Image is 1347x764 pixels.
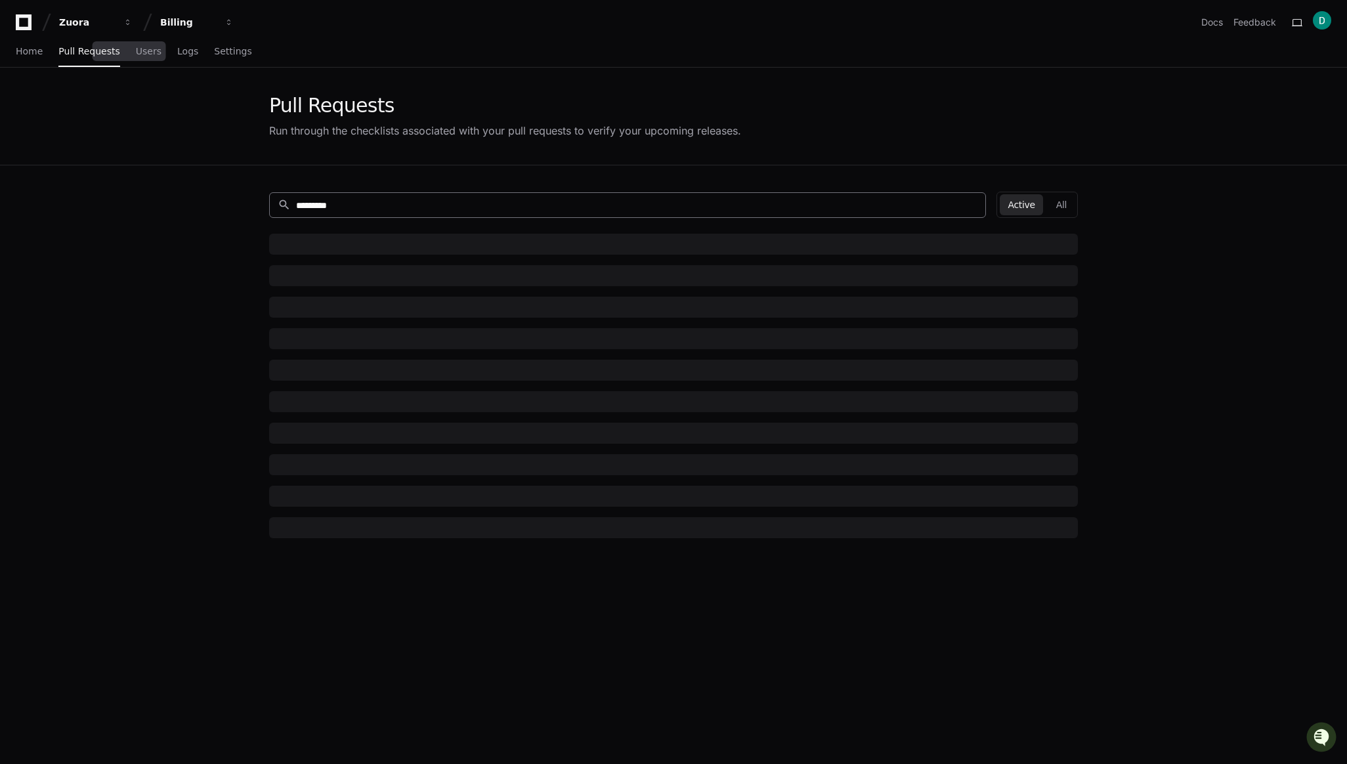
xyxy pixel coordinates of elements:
div: Welcome [13,53,239,74]
div: Zuora [59,16,116,29]
button: Start new chat [223,102,239,117]
span: Pull Requests [58,47,119,55]
img: 1756235613930-3d25f9e4-fa56-45dd-b3ad-e072dfbd1548 [13,98,37,121]
a: Powered byPylon [93,137,159,148]
button: Active [1000,194,1042,215]
span: Pylon [131,138,159,148]
iframe: Open customer support [1305,721,1340,756]
a: Users [136,37,161,67]
span: Users [136,47,161,55]
button: All [1048,194,1075,215]
a: Logs [177,37,198,67]
div: Billing [160,16,217,29]
div: Run through the checklists associated with your pull requests to verify your upcoming releases. [269,123,741,138]
button: Feedback [1233,16,1276,29]
div: Pull Requests [269,94,741,117]
span: Logs [177,47,198,55]
div: Start new chat [45,98,215,111]
span: Settings [214,47,251,55]
a: Settings [214,37,251,67]
a: Pull Requests [58,37,119,67]
button: Zuora [54,11,138,34]
span: Home [16,47,43,55]
a: Docs [1201,16,1223,29]
mat-icon: search [278,198,291,211]
img: PlayerZero [13,13,39,39]
a: Home [16,37,43,67]
div: We're available if you need us! [45,111,166,121]
img: ACg8ocIFPERxvfbx9sYPVYJX8WbyDwnC6QUjvJMrDROhFF9sjjdTeA=s96-c [1313,11,1331,30]
button: Billing [155,11,239,34]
